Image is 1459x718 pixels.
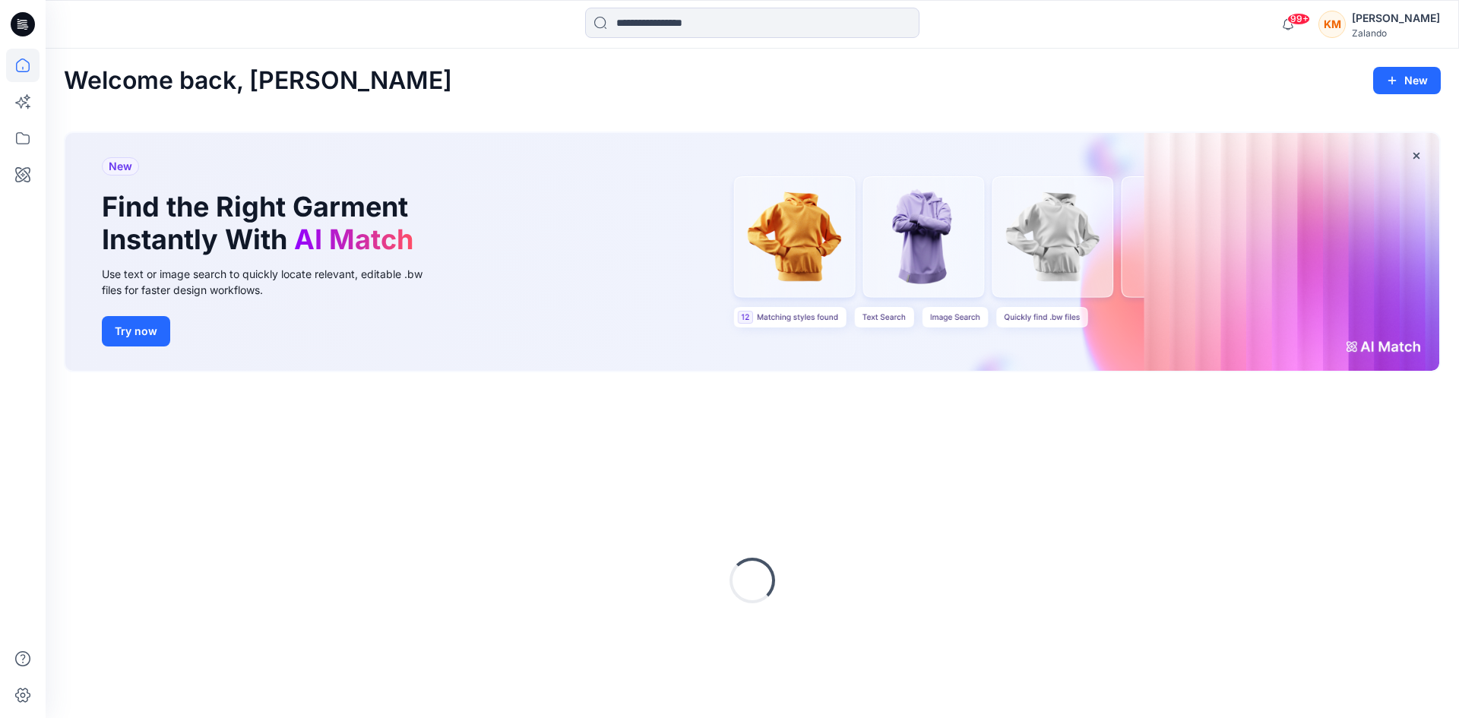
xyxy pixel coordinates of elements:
div: [PERSON_NAME] [1352,9,1440,27]
h2: Welcome back, [PERSON_NAME] [64,67,452,95]
button: New [1373,67,1441,94]
h1: Find the Right Garment Instantly With [102,191,421,256]
button: Try now [102,316,170,346]
span: New [109,157,132,176]
span: AI Match [294,223,413,256]
div: KM [1318,11,1346,38]
div: Use text or image search to quickly locate relevant, editable .bw files for faster design workflows. [102,266,444,298]
span: 99+ [1287,13,1310,25]
div: Zalando [1352,27,1440,39]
